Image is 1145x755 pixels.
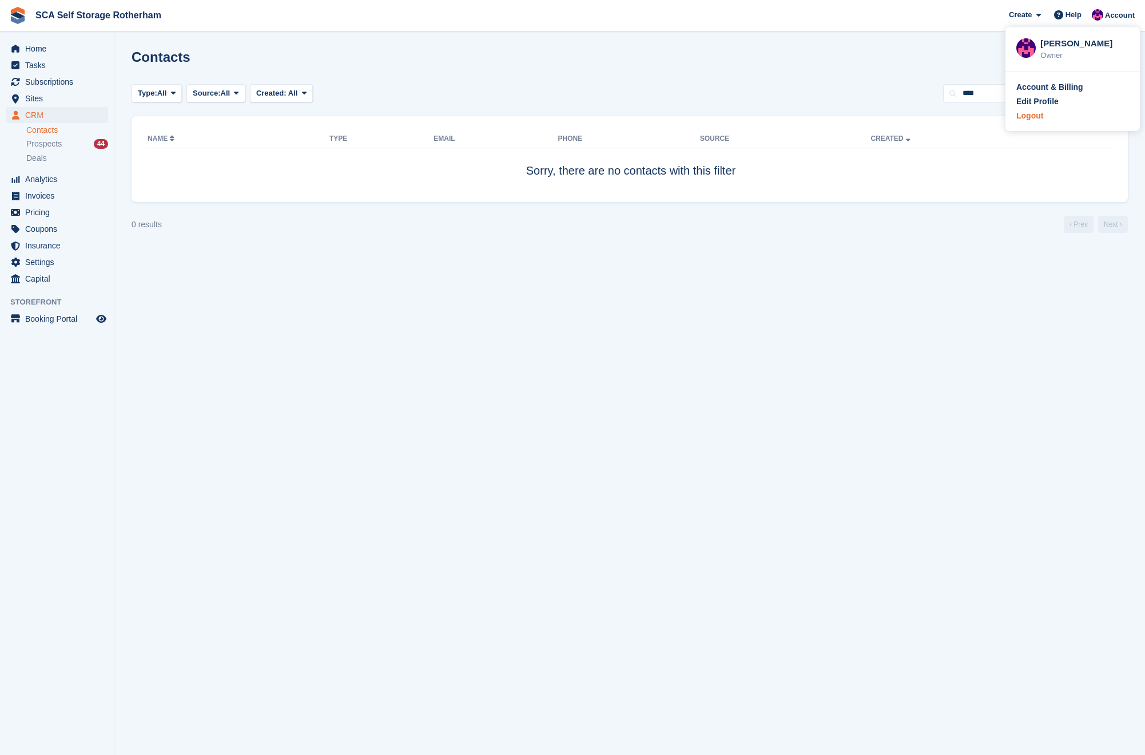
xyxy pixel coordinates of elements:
img: Sam Chapman [1016,38,1036,58]
a: menu [6,204,108,220]
th: Source [700,130,871,148]
a: menu [6,107,108,123]
span: Created: [256,89,287,97]
th: Email [434,130,558,148]
a: Created [870,135,912,143]
th: Type [329,130,434,148]
span: CRM [25,107,94,123]
a: menu [6,311,108,327]
div: Account & Billing [1016,81,1083,93]
span: Deals [26,153,47,164]
span: Pricing [25,204,94,220]
span: Storefront [10,297,114,308]
div: Edit Profile [1016,96,1059,108]
a: Name [148,135,177,143]
a: Prospects 44 [26,138,108,150]
span: All [157,88,167,99]
span: Settings [25,254,94,270]
a: menu [6,188,108,204]
span: Tasks [25,57,94,73]
a: menu [6,254,108,270]
img: Sam Chapman [1092,9,1103,21]
a: Next [1098,216,1128,233]
img: stora-icon-8386f47178a22dfd0bd8f6a31ec36ba5ce8667c1dd55bd0f319d3a0aa187defe.svg [9,7,26,24]
a: SCA Self Storage Rotherham [31,6,166,25]
span: Analytics [25,171,94,187]
a: menu [6,90,108,106]
span: Capital [25,271,94,287]
span: Invoices [25,188,94,204]
div: Owner [1040,50,1129,61]
span: Type: [138,88,157,99]
div: Logout [1016,110,1043,122]
span: All [221,88,230,99]
a: menu [6,41,108,57]
span: All [288,89,298,97]
a: Previous [1064,216,1094,233]
a: menu [6,238,108,254]
a: Deals [26,152,108,164]
a: menu [6,74,108,90]
span: Source: [193,88,220,99]
div: 0 results [132,219,162,231]
a: menu [6,271,108,287]
div: [PERSON_NAME] [1040,37,1129,48]
button: Type: All [132,84,182,103]
a: menu [6,221,108,237]
button: Created: All [250,84,313,103]
a: Account & Billing [1016,81,1129,93]
span: Help [1066,9,1082,21]
button: Export [1003,49,1053,68]
th: Phone [558,130,699,148]
h1: Contacts [132,49,190,65]
span: Sorry, there are no contacts with this filter [526,164,735,177]
a: Preview store [94,312,108,326]
nav: Page [1061,216,1130,233]
a: Edit Profile [1016,96,1129,108]
span: Insurance [25,238,94,254]
span: Account [1105,10,1135,21]
span: Coupons [25,221,94,237]
div: 44 [94,139,108,149]
span: Booking Portal [25,311,94,327]
span: Home [25,41,94,57]
span: Prospects [26,139,62,149]
a: menu [6,57,108,73]
a: menu [6,171,108,187]
span: Create [1009,9,1032,21]
a: Contacts [26,125,108,136]
button: Source: All [186,84,245,103]
span: Subscriptions [25,74,94,90]
a: Logout [1016,110,1129,122]
span: Sites [25,90,94,106]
